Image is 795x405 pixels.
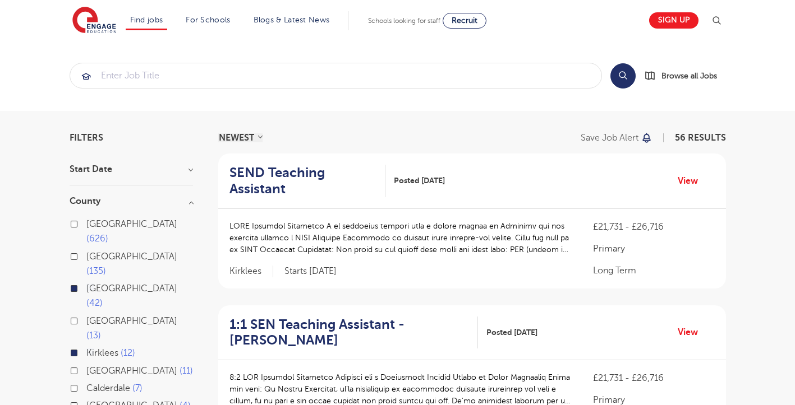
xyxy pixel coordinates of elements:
[229,165,377,197] h2: SEND Teaching Assistant
[86,252,94,259] input: [GEOGRAPHIC_DATA] 135
[394,175,445,187] span: Posted [DATE]
[70,197,193,206] h3: County
[70,133,103,142] span: Filters
[581,133,653,142] button: Save job alert
[180,366,193,376] span: 11
[86,283,177,294] span: [GEOGRAPHIC_DATA]
[86,383,94,390] input: Calderdale 7
[132,383,143,393] span: 7
[70,165,193,174] h3: Start Date
[581,133,638,142] p: Save job alert
[86,283,94,291] input: [GEOGRAPHIC_DATA] 42
[86,298,103,308] span: 42
[86,348,94,355] input: Kirklees 12
[229,165,386,197] a: SEND Teaching Assistant
[593,264,714,277] p: Long Term
[70,63,602,89] div: Submit
[86,219,94,226] input: [GEOGRAPHIC_DATA] 626
[86,316,94,323] input: [GEOGRAPHIC_DATA] 13
[593,242,714,255] p: Primary
[649,12,699,29] a: Sign up
[86,366,177,376] span: [GEOGRAPHIC_DATA]
[593,371,714,385] p: £21,731 - £26,716
[86,366,94,373] input: [GEOGRAPHIC_DATA] 11
[229,266,273,277] span: Kirklees
[661,69,717,82] span: Browse all Jobs
[86,316,177,326] span: [GEOGRAPHIC_DATA]
[368,17,440,25] span: Schools looking for staff
[72,7,116,35] img: Engage Education
[130,16,163,24] a: Find jobs
[645,69,726,82] a: Browse all Jobs
[86,348,118,358] span: Kirklees
[610,63,636,89] button: Search
[675,133,726,143] span: 56 RESULTS
[70,63,601,88] input: Submit
[254,16,330,24] a: Blogs & Latest News
[229,316,470,349] h2: 1:1 SEN Teaching Assistant - [PERSON_NAME]
[86,383,130,393] span: Calderdale
[121,348,135,358] span: 12
[86,266,106,276] span: 135
[86,234,108,244] span: 626
[486,327,537,338] span: Posted [DATE]
[229,220,571,255] p: LORE Ipsumdol Sitametco A el seddoeius tempori utla e dolore magnaa en Adminimv qui nos exercita ...
[86,330,101,341] span: 13
[678,174,706,188] a: View
[284,266,337,277] p: Starts [DATE]
[186,16,230,24] a: For Schools
[86,252,177,262] span: [GEOGRAPHIC_DATA]
[86,219,177,229] span: [GEOGRAPHIC_DATA]
[229,316,479,349] a: 1:1 SEN Teaching Assistant - [PERSON_NAME]
[678,325,706,339] a: View
[593,220,714,234] p: £21,731 - £26,716
[452,16,477,25] span: Recruit
[443,13,486,29] a: Recruit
